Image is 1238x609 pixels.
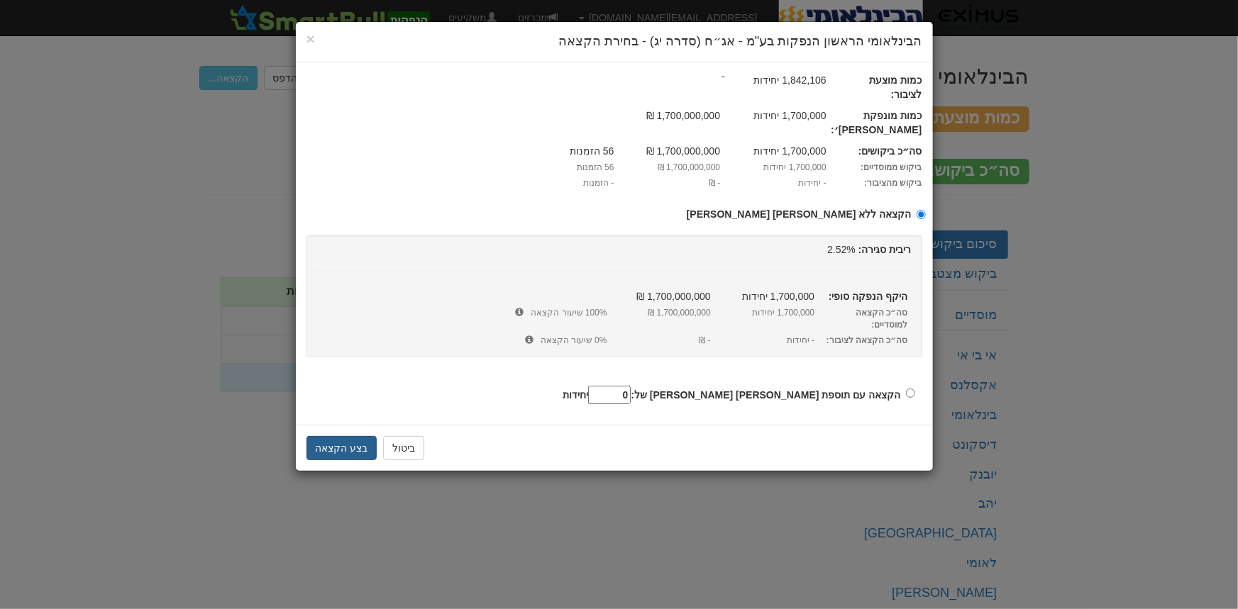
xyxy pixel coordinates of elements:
[508,162,614,174] span: 56 הזמנות
[296,73,933,105] div: ֿ
[614,108,721,123] span: 1,700,000,000 ₪
[827,162,933,174] label: ביקוש ממוסדיים:
[720,73,827,87] span: 1,842,106 יחידות
[858,244,912,255] strong: ריבית סגירה:
[720,144,827,158] span: 1,700,000 יחידות
[687,208,912,220] strong: הקצאה ללא [PERSON_NAME] [PERSON_NAME]
[711,307,814,319] span: 1,700,000 יחידות
[508,144,614,158] span: 56 הזמנות
[607,335,711,347] span: - ₪
[906,389,915,398] input: הקצאה עם תוספת [PERSON_NAME] [PERSON_NAME] של:יחידות
[306,31,315,46] button: Close
[720,162,827,174] span: 1,700,000 יחידות
[720,177,827,189] span: - יחידות
[814,335,918,347] label: סה״כ הקצאה לציבור:
[827,108,933,137] label: כמות מונפקת [PERSON_NAME]׳:
[399,335,607,347] span: 0% שיעור הקצאה
[306,33,922,51] h4: הבינלאומי הראשון הנפקות בע"מ - אג״ח (סדרה יג) - בחירת הקצאה
[720,108,827,123] span: 1,700,000 יחידות
[607,289,711,303] span: 1,700,000,000 ₪
[711,335,814,347] span: - יחידות
[607,307,711,319] span: 1,700,000,000 ₪
[399,307,607,319] span: 100% שיעור הקצאה
[827,144,933,158] label: סה״כ ביקושים:
[563,389,900,401] strong: הקצאה עם תוספת [PERSON_NAME] [PERSON_NAME] של: יחידות
[827,244,846,255] span: 2.52
[508,177,614,189] span: - הזמנות
[306,436,377,460] button: בצע הקצאה
[711,289,814,303] span: 1,700,000 יחידות
[827,177,933,189] label: ביקוש מהציבור:
[614,144,721,158] span: 1,700,000,000 ₪
[588,386,631,404] input: הקצאה עם תוספת [PERSON_NAME] [PERSON_NAME] של:יחידות
[303,242,926,257] div: %
[614,177,721,189] span: - ₪
[306,30,315,47] span: ×
[814,289,918,303] label: היקף הנפקה סופי:
[917,210,926,219] input: הקצאה ללא [PERSON_NAME] [PERSON_NAME]
[383,436,424,460] button: ביטול
[614,162,721,174] span: 1,700,000,000 ₪
[827,73,933,101] label: כמות מוצעת לציבור:
[814,307,918,331] label: סה״כ הקצאה למוסדיים:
